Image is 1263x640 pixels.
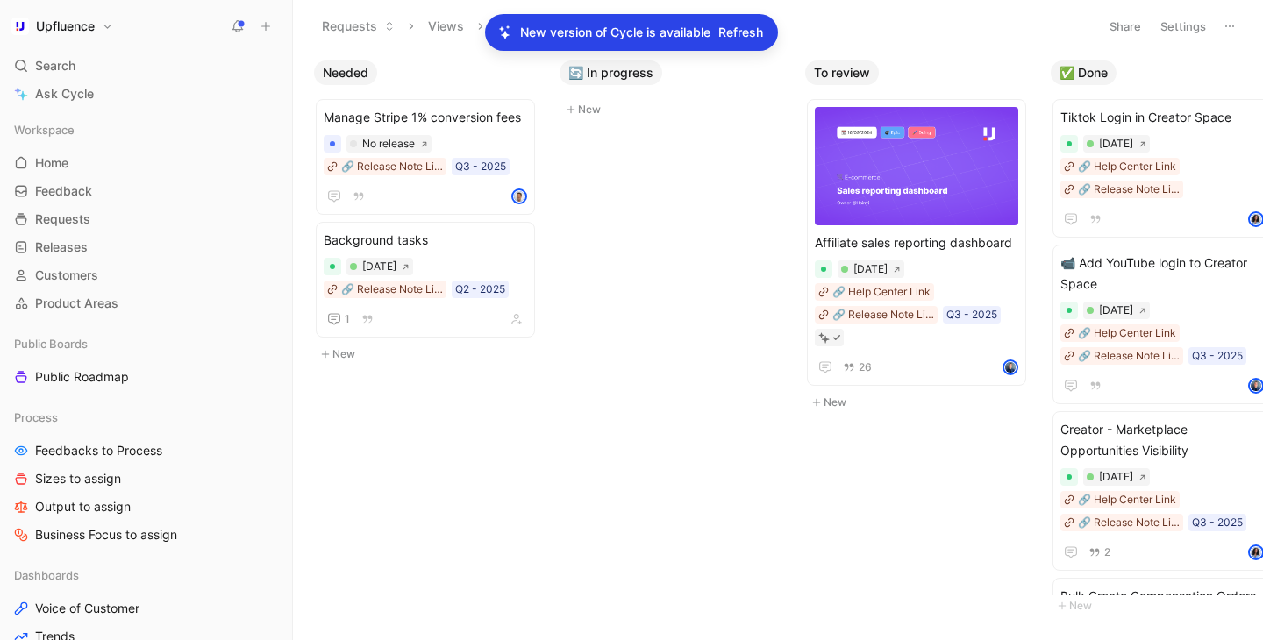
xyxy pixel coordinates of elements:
[35,526,177,544] span: Business Focus to assign
[1102,14,1149,39] button: Share
[362,135,415,153] div: No release
[316,222,535,338] a: Background tasks🔗 Release Note LinkQ2 - 20251
[7,494,285,520] a: Output to assign
[35,267,98,284] span: Customers
[7,404,285,548] div: ProcessFeedbacks to ProcessSizes to assignOutput to assignBusiness Focus to assign
[35,83,94,104] span: Ask Cycle
[1192,514,1243,531] div: Q3 - 2025
[314,13,403,39] button: Requests
[7,404,285,430] div: Process
[815,232,1018,253] span: Affiliate sales reporting dashboard
[798,53,1044,422] div: To reviewNew
[35,442,162,459] span: Feedbacks to Process
[7,466,285,492] a: Sizes to assign
[35,182,92,200] span: Feedback
[1078,347,1180,365] div: 🔗 Release Note Link
[341,281,443,298] div: 🔗 Release Note Link
[324,309,353,330] button: 1
[568,64,653,82] span: 🔄 In progress
[7,178,285,204] a: Feedback
[35,295,118,312] span: Product Areas
[362,258,396,275] div: [DATE]
[7,150,285,176] a: Home
[307,53,553,373] div: NeededNew
[7,262,285,288] a: Customers
[1152,14,1214,39] button: Settings
[1078,514,1180,531] div: 🔗 Release Note Link
[560,60,662,85] button: 🔄 In progress
[14,566,79,584] span: Dashboards
[7,595,285,622] a: Voice of Customer
[1078,324,1176,342] div: 🔗 Help Center Link
[832,283,931,301] div: 🔗 Help Center Link
[553,53,798,129] div: 🔄 In progressNew
[14,121,75,139] span: Workspace
[35,154,68,172] span: Home
[455,158,506,175] div: Q3 - 2025
[7,331,285,357] div: Public Boards
[324,230,527,251] span: Background tasks
[489,13,709,39] button: DocumentationSupport/GTM
[718,22,763,43] span: Refresh
[7,81,285,107] a: Ask Cycle
[513,190,525,203] img: avatar
[323,64,368,82] span: Needed
[35,498,131,516] span: Output to assign
[1078,158,1176,175] div: 🔗 Help Center Link
[832,306,934,324] div: 🔗 Release Note Link
[1085,543,1114,562] button: 2
[316,99,535,215] a: Manage Stripe 1% conversion fees🔗 Release Note LinkQ3 - 2025avatar
[7,53,285,79] div: Search
[7,14,118,39] button: UpfluenceUpfluence
[815,107,1018,225] img: 30678dfd-3a3b-42bb-b4dd-8b18ab3de6e7.png
[1250,213,1262,225] img: avatar
[7,562,285,588] div: Dashboards
[14,335,88,352] span: Public Boards
[1192,347,1243,365] div: Q3 - 2025
[35,600,139,617] span: Voice of Customer
[1099,468,1133,486] div: [DATE]
[7,437,285,464] a: Feedbacks to Process
[805,392,1037,413] button: New
[1104,547,1110,558] span: 2
[14,409,58,426] span: Process
[7,117,285,143] div: Workspace
[35,238,88,256] span: Releases
[807,99,1026,386] a: Affiliate sales reporting dashboard🔗 Help Center Link🔗 Release Note LinkQ3 - 202526avatar
[314,344,546,365] button: New
[35,210,90,228] span: Requests
[420,13,472,39] button: Views
[1004,361,1017,373] img: avatar
[1250,546,1262,558] img: avatar
[946,306,997,324] div: Q3 - 2025
[341,158,443,175] div: 🔗 Release Note Link
[7,234,285,260] a: Releases
[314,60,377,85] button: Needed
[7,331,285,390] div: Public BoardsPublic Roadmap
[717,21,764,44] button: Refresh
[11,18,29,35] img: Upfluence
[1099,135,1133,153] div: [DATE]
[7,290,285,316] a: Product Areas
[839,358,875,377] button: 26
[36,18,95,34] h1: Upfluence
[520,22,710,43] p: New version of Cycle is available
[560,99,791,120] button: New
[324,107,527,128] span: Manage Stripe 1% conversion fees
[7,364,285,390] a: Public Roadmap
[35,470,121,487] span: Sizes to assign
[35,55,75,76] span: Search
[7,206,285,232] a: Requests
[7,522,285,548] a: Business Focus to assign
[35,368,129,386] span: Public Roadmap
[455,281,505,298] div: Q2 - 2025
[1051,60,1117,85] button: ✅ Done
[1078,181,1180,198] div: 🔗 Release Note Link
[1250,380,1262,392] img: avatar
[345,314,350,324] span: 1
[1078,491,1176,508] div: 🔗 Help Center Link
[853,260,888,278] div: [DATE]
[805,60,879,85] button: To review
[1060,64,1108,82] span: ✅ Done
[1099,302,1133,319] div: [DATE]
